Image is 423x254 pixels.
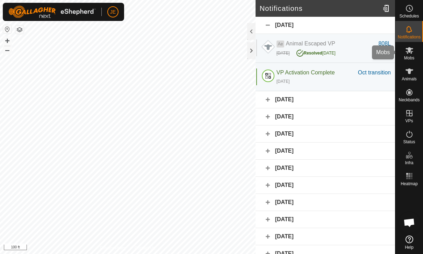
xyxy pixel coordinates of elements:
button: – [3,46,12,54]
button: Map Layers [15,26,24,34]
span: Resolved [303,51,322,56]
div: [DATE] [296,48,335,56]
a: Contact Us [135,245,155,251]
div: [DATE] [256,143,395,160]
img: Gallagher Logo [8,6,96,18]
div: [DATE] [256,125,395,143]
span: Heatmap [401,182,418,186]
div: [DATE] [256,211,395,228]
a: Help [395,233,423,252]
span: Help [405,245,414,249]
div: [DATE] [256,91,395,108]
span: Notifications [398,35,421,39]
button: + [3,37,12,45]
div: [DATE] [277,78,290,85]
span: Schedules [399,14,419,18]
div: [DATE] [256,177,395,194]
span: Status [403,140,415,144]
span: Mobs [404,56,414,60]
span: JE [110,8,116,16]
div: Oct transition [358,68,391,77]
div: [DATE] [256,194,395,211]
div: [DATE] [256,108,395,125]
span: Animals [402,77,417,81]
div: [DATE] [256,228,395,245]
span: Infra [405,161,413,165]
span: Ae [277,41,285,48]
a: Privacy Policy [100,245,126,251]
div: 808L [378,39,391,48]
span: Neckbands [399,98,420,102]
div: [DATE] [277,50,290,56]
h2: Notifications [260,4,380,13]
span: VPs [405,119,413,123]
div: Open chat [399,212,420,233]
span: Animal Escaped VP [286,41,335,46]
button: Reset Map [3,25,12,34]
div: [DATE] [256,160,395,177]
div: [DATE] [256,17,395,34]
span: VP Activation Complete [277,70,335,75]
